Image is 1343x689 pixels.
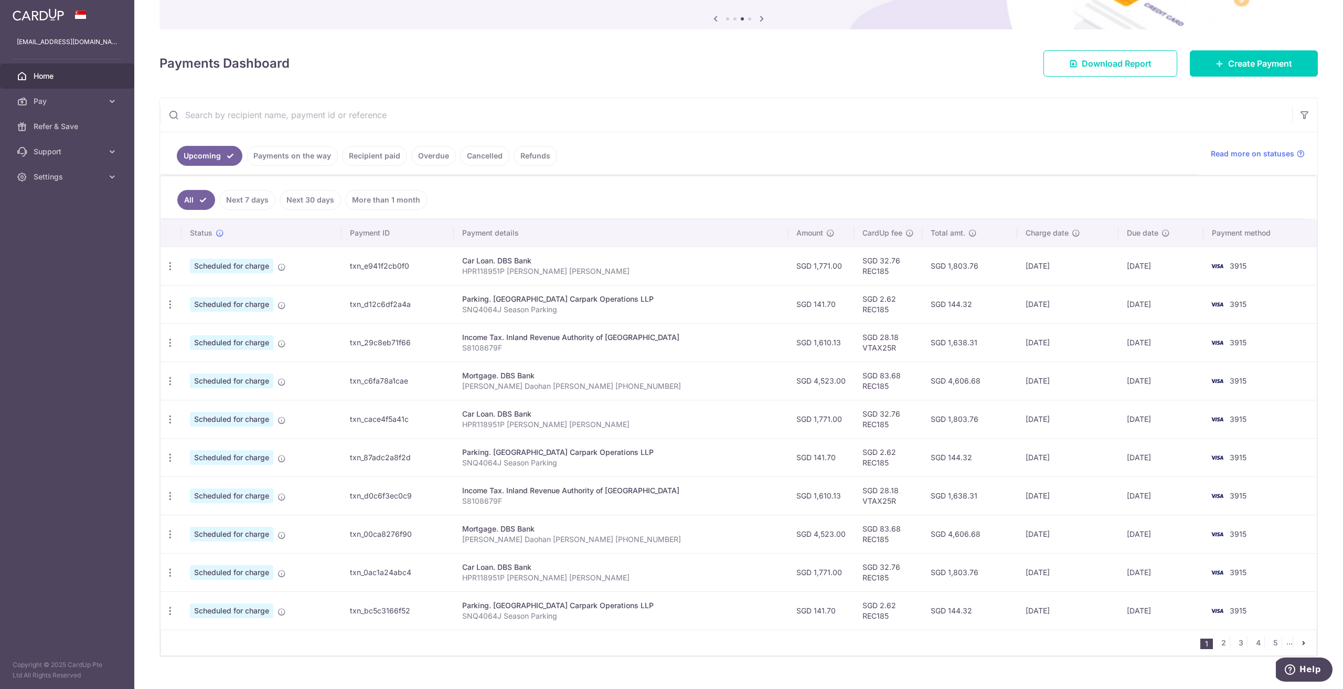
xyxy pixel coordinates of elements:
[247,146,338,166] a: Payments on the way
[342,362,453,400] td: txn_c6fa78a1cae
[931,228,965,238] span: Total amt.
[462,611,780,621] p: SNQ4064J Season Parking
[1082,57,1152,70] span: Download Report
[342,285,453,323] td: txn_d12c6df2a4a
[342,400,453,438] td: txn_cace4f5a41c
[1230,300,1246,309] span: 3915
[342,323,453,362] td: txn_29c8eb71f66
[1118,400,1203,438] td: [DATE]
[854,515,922,553] td: SGD 83.68 REC185
[854,553,922,591] td: SGD 32.76 REC185
[462,524,780,534] div: Mortgage. DBS Bank
[1118,285,1203,323] td: [DATE]
[1286,637,1293,649] li: ...
[922,476,1017,515] td: SGD 1,638.31
[34,96,103,107] span: Pay
[922,400,1017,438] td: SGD 1,803.76
[1234,637,1247,649] a: 3
[462,266,780,277] p: HPR118951P [PERSON_NAME] [PERSON_NAME]
[345,190,427,210] a: More than 1 month
[190,489,273,503] span: Scheduled for charge
[34,121,103,132] span: Refer & Save
[462,562,780,573] div: Car Loan. DBS Bank
[1118,362,1203,400] td: [DATE]
[1200,630,1316,655] nav: pager
[922,438,1017,476] td: SGD 144.32
[1017,362,1118,400] td: [DATE]
[1017,323,1118,362] td: [DATE]
[922,591,1017,630] td: SGD 144.32
[854,400,922,438] td: SGD 32.76 REC185
[462,496,780,506] p: S8108679F
[462,447,780,458] div: Parking. [GEOGRAPHIC_DATA] Carpark Operations LLP
[190,259,273,273] span: Scheduled for charge
[190,527,273,542] span: Scheduled for charge
[1203,219,1317,247] th: Payment method
[1207,490,1228,502] img: Bank Card
[514,146,557,166] a: Refunds
[342,438,453,476] td: txn_87adc2a8f2d
[1230,606,1246,615] span: 3915
[462,409,780,419] div: Car Loan. DBS Bank
[17,37,118,47] p: [EMAIL_ADDRESS][DOMAIN_NAME]
[342,515,453,553] td: txn_00ca8276f90
[1207,336,1228,349] img: Bank Card
[1230,529,1246,538] span: 3915
[159,54,290,73] h4: Payments Dashboard
[1017,247,1118,285] td: [DATE]
[1207,260,1228,272] img: Bank Card
[922,362,1017,400] td: SGD 4,606.68
[1230,453,1246,462] span: 3915
[462,381,780,391] p: [PERSON_NAME] Daohan [PERSON_NAME] [PHONE_NUMBER]
[462,256,780,266] div: Car Loan. DBS Bank
[1118,323,1203,362] td: [DATE]
[1217,637,1230,649] a: 2
[342,146,407,166] a: Recipient paid
[788,553,854,591] td: SGD 1,771.00
[34,71,103,81] span: Home
[462,419,780,430] p: HPR118951P [PERSON_NAME] [PERSON_NAME]
[1118,438,1203,476] td: [DATE]
[1017,515,1118,553] td: [DATE]
[1118,247,1203,285] td: [DATE]
[280,190,341,210] a: Next 30 days
[190,450,273,465] span: Scheduled for charge
[1252,637,1264,649] a: 4
[788,285,854,323] td: SGD 141.70
[922,247,1017,285] td: SGD 1,803.76
[1211,149,1294,159] span: Read more on statuses
[462,343,780,353] p: S8108679F
[190,603,273,618] span: Scheduled for charge
[788,591,854,630] td: SGD 141.70
[1127,228,1158,238] span: Due date
[1269,637,1282,649] a: 5
[160,98,1292,132] input: Search by recipient name, payment id or reference
[1017,476,1118,515] td: [DATE]
[1017,553,1118,591] td: [DATE]
[1017,285,1118,323] td: [DATE]
[788,438,854,476] td: SGD 141.70
[1230,491,1246,500] span: 3915
[1118,515,1203,553] td: [DATE]
[922,515,1017,553] td: SGD 4,606.68
[454,219,788,247] th: Payment details
[1118,553,1203,591] td: [DATE]
[1230,261,1246,270] span: 3915
[342,247,453,285] td: txn_e941f2cb0f0
[788,400,854,438] td: SGD 1,771.00
[854,247,922,285] td: SGD 32.76 REC185
[788,362,854,400] td: SGD 4,523.00
[462,600,780,611] div: Parking. [GEOGRAPHIC_DATA] Carpark Operations LLP
[177,190,215,210] a: All
[1228,57,1292,70] span: Create Payment
[1230,338,1246,347] span: 3915
[462,458,780,468] p: SNQ4064J Season Parking
[788,247,854,285] td: SGD 1,771.00
[1200,639,1213,649] li: 1
[1043,50,1177,77] a: Download Report
[34,146,103,157] span: Support
[1190,50,1318,77] a: Create Payment
[342,591,453,630] td: txn_bc5c3166f52
[1207,298,1228,311] img: Bank Card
